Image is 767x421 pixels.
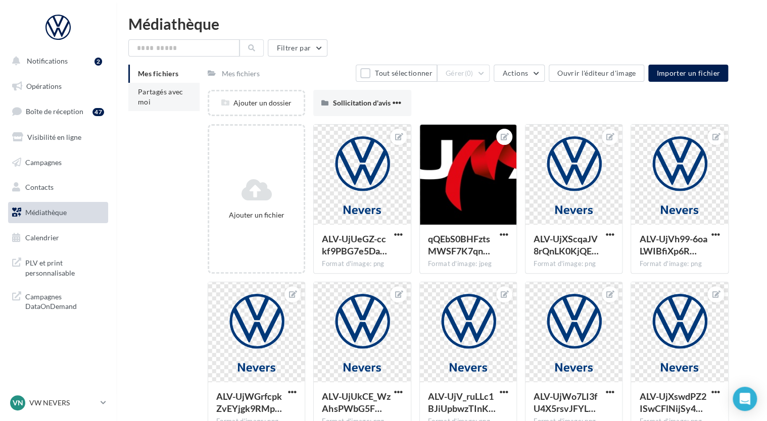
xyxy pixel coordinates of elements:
[437,65,490,82] button: Gérer(0)
[428,233,490,256] span: qQEbS0BHFztsMWSF7K7qnAcZ6-MkTuMgO1rbk4n88Hq0Ibzg_cLWVT4JbYR2-JboSZ_S_1xJgmF4dJFcYg=s0
[6,50,106,72] button: Notifications 2
[639,233,707,256] span: ALV-UjVh99-6oaLWIBfiXp6RmlKHt7zEb8LhY_1N5Vsh1tbS-yOrnHVV
[502,69,528,77] span: Actions
[26,107,83,116] span: Boîte de réception
[222,69,260,79] div: Mes fichiers
[26,82,62,90] span: Opérations
[322,233,387,256] span: ALV-UjUeGZ-cckf9PBG7e5DakCjHnDAw7Bnk1egpWk7kA5a7HLU__6mi
[465,69,473,77] span: (0)
[92,108,104,116] div: 47
[25,290,104,311] span: Campagnes DataOnDemand
[138,69,178,78] span: Mes fichiers
[733,387,757,411] div: Open Intercom Messenger
[656,69,720,77] span: Importer un fichier
[6,286,110,315] a: Campagnes DataOnDemand
[27,57,68,65] span: Notifications
[13,398,23,408] span: VN
[639,391,706,414] span: ALV-UjXswdPZ2ISwCFlNijSy4KftnPNOeRe7V-k87ollL8RXyHjQ25ZF
[209,98,304,108] div: Ajouter un dossier
[6,100,110,122] a: Boîte de réception47
[216,391,282,414] span: ALV-UjWGrfcpkZvEYjgk9RMpplek1UvgKnZJrHniXd9ipBVKM5xTzWrd
[332,98,390,107] span: Sollicitation d'avis
[6,127,110,148] a: Visibilité en ligne
[94,58,102,66] div: 2
[8,393,108,412] a: VN VW NEVERS
[6,227,110,248] a: Calendrier
[322,259,402,269] div: Format d'image: png
[25,208,67,217] span: Médiathèque
[27,133,81,141] span: Visibilité en ligne
[6,252,110,282] a: PLV et print personnalisable
[6,202,110,223] a: Médiathèque
[6,152,110,173] a: Campagnes
[534,233,599,256] span: ALV-UjXScqaJV8rQnLK0KjQE7SJTfAIEYTal4SLB3_TLHcZpCT5WcDiC
[29,398,97,408] p: VW NEVERS
[428,391,496,414] span: ALV-UjV_ruLLc1BJiUpbwzTInKajRiDfHjZXDForPnG2bLVnRuFI3pSs
[534,391,597,414] span: ALV-UjWo7LI3fU4X5rsvJFYLMoRQG07LEM26aMTnDfRJr0VO_HplTmuJ
[213,210,300,220] div: Ajouter un fichier
[322,391,390,414] span: ALV-UjUkCE_WzAhsPWbG5F5yDgdx4N3MaZ3kkAdOKXC_WDFV_lT1RbAx
[6,177,110,198] a: Contacts
[25,233,59,242] span: Calendrier
[25,183,54,191] span: Contacts
[494,65,544,82] button: Actions
[549,65,644,82] button: Ouvrir l'éditeur d'image
[25,157,62,166] span: Campagnes
[128,16,755,31] div: Médiathèque
[534,259,614,269] div: Format d'image: png
[6,76,110,97] a: Opérations
[356,65,437,82] button: Tout sélectionner
[428,259,508,269] div: Format d'image: jpeg
[268,39,327,57] button: Filtrer par
[648,65,728,82] button: Importer un fichier
[639,259,720,269] div: Format d'image: png
[25,256,104,278] span: PLV et print personnalisable
[138,87,183,106] span: Partagés avec moi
